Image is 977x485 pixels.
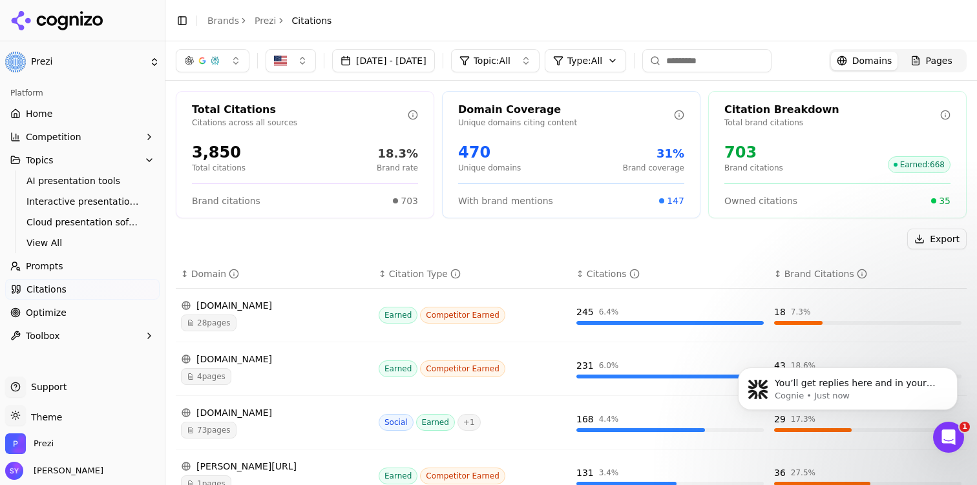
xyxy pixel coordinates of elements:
[377,163,418,173] p: Brand rate
[774,267,961,280] div: ↕Brand Citations
[5,83,160,103] div: Platform
[416,414,455,431] span: Earned
[26,236,139,249] span: View All
[458,142,521,163] div: 470
[576,305,594,318] div: 245
[599,468,619,478] div: 3.4 %
[57,82,238,120] div: hi! are we able to delete/add new topics? i'm in the topics tab and don't see the option to do so
[255,14,277,27] a: Prezi
[26,195,139,208] span: Interactive presentations
[791,307,811,317] div: 7.3 %
[960,422,970,432] span: 1
[458,102,674,118] div: Domain Coverage
[401,194,418,207] span: 703
[21,238,90,246] div: Cognie • Just now
[389,267,461,280] div: Citation Type
[181,406,368,419] div: [DOMAIN_NAME]
[926,54,952,67] span: Pages
[420,468,505,484] span: Competitor Earned
[852,54,892,67] span: Domains
[21,172,197,195] b: [PERSON_NAME][EMAIL_ADDRESS][DOMAIN_NAME]
[26,130,81,143] span: Competition
[207,15,239,26] a: Brands
[226,5,250,30] button: Home
[5,127,160,147] button: Competition
[181,368,231,385] span: 4 pages
[571,260,769,289] th: totalCitationCount
[26,154,54,167] span: Topics
[181,315,236,331] span: 28 pages
[420,307,505,324] span: Competitor Earned
[21,234,144,252] a: View All
[933,422,964,453] iframe: Intercom live chat
[458,163,521,173] p: Unique domains
[26,260,63,273] span: Prompts
[192,118,408,128] p: Citations across all sources
[5,433,54,454] button: Open organization switcher
[63,12,98,22] h1: Cognie
[10,138,248,265] div: Cognie says…
[21,203,202,228] div: Our usual reply time 🕒
[5,462,103,480] button: Open user button
[20,367,30,377] button: Emoji picker
[31,56,144,68] span: Prezi
[8,5,33,30] button: go back
[458,118,674,128] p: Unique domains citing content
[5,256,160,276] a: Prompts
[26,174,139,187] span: AI presentation tools
[274,54,287,67] img: US
[373,260,571,289] th: citationTypes
[26,412,62,422] span: Theme
[458,194,553,207] span: With brand mentions
[181,299,368,312] div: [DOMAIN_NAME]
[181,267,368,280] div: ↕Domain
[41,367,51,377] button: Gif picker
[47,74,248,128] div: hi! are we able to delete/add new topics? i'm in the topics tab and don't see the option to do so
[26,107,52,120] span: Home
[567,54,602,67] span: Type: All
[21,213,144,231] a: Cloud presentation software
[791,468,815,478] div: 27.5 %
[28,465,103,477] span: [PERSON_NAME]
[888,156,951,173] span: Earned : 668
[176,260,373,289] th: domain
[26,216,139,229] span: Cloud presentation software
[724,118,940,128] p: Total brand citations
[379,414,414,431] span: Social
[939,194,951,207] span: 35
[181,353,368,366] div: [DOMAIN_NAME]
[61,367,72,377] button: Upload attachment
[207,14,331,27] nav: breadcrumb
[774,466,786,479] div: 36
[191,267,239,280] div: Domain
[774,305,786,318] div: 18
[192,194,260,207] span: Brand citations
[34,438,54,449] span: Prezi
[11,340,247,362] textarea: Message…
[5,150,160,170] button: Topics
[192,163,246,173] p: Total citations
[181,422,236,439] span: 73 pages
[5,279,160,300] a: Citations
[907,229,967,249] button: Export
[420,360,505,377] span: Competitor Earned
[5,103,160,124] a: Home
[599,414,619,424] div: 4.4 %
[379,307,417,324] span: Earned
[5,325,160,346] button: Toolbox
[667,194,684,207] span: 147
[192,142,246,163] div: 3,850
[545,49,626,72] button: Type:All
[21,172,144,190] a: AI presentation tools
[576,359,594,372] div: 231
[719,340,977,450] iframe: Intercom notifications message
[769,260,967,289] th: brandCitationCount
[623,145,684,163] div: 31%
[292,14,332,27] span: Citations
[576,413,594,426] div: 168
[576,466,594,479] div: 131
[5,52,26,72] img: Prezi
